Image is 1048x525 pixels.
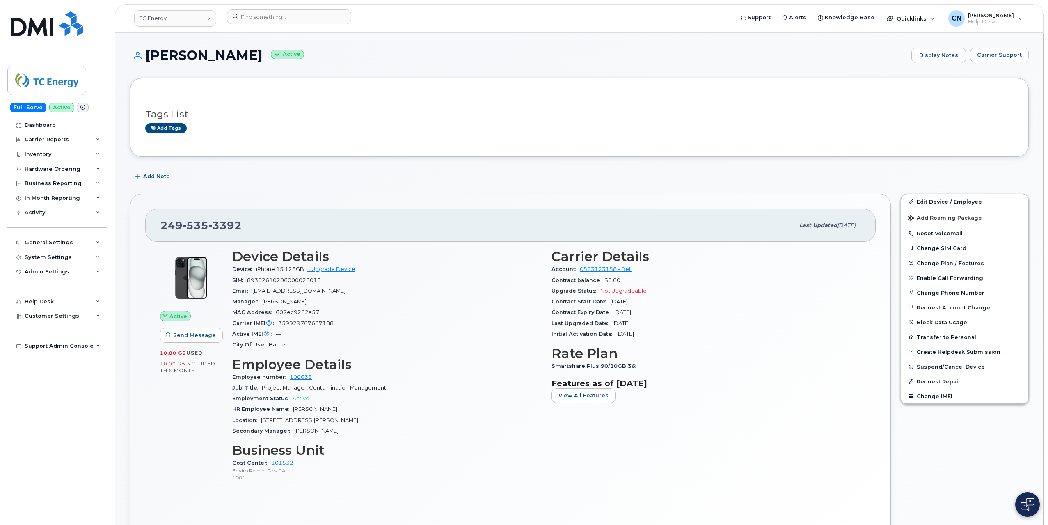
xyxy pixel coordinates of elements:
[799,222,837,228] span: Last updated
[551,298,610,305] span: Contract Start Date
[232,266,256,272] span: Device
[160,328,223,343] button: Send Message
[901,256,1028,271] button: Change Plan / Features
[558,392,609,399] span: View All Features
[271,50,304,59] small: Active
[901,300,1028,315] button: Request Account Change
[232,467,542,474] p: Enviro Remed Ops CA
[917,260,984,266] span: Change Plan / Features
[271,460,293,466] a: 101532
[262,385,386,391] span: Project Manager, Contamination Management
[208,219,242,232] span: 3392
[183,219,208,232] span: 535
[232,309,276,315] span: MAC Address
[232,357,542,372] h3: Employee Details
[232,331,276,337] span: Active IMEI
[901,194,1028,209] a: Edit Device / Employee
[167,253,216,303] img: iPhone_15_Black.png
[901,359,1028,374] button: Suspend/Cancel Device
[269,342,285,348] span: Barrie
[600,288,647,294] span: Not Upgradeable
[551,346,861,361] h3: Rate Plan
[911,48,966,63] a: Display Notes
[610,298,628,305] span: [DATE]
[261,417,358,423] span: [STREET_ADDRESS][PERSON_NAME]
[232,474,542,481] p: 1001
[262,298,307,305] span: [PERSON_NAME]
[551,388,616,403] button: View All Features
[232,385,262,391] span: Job Title
[145,123,187,133] a: Add tags
[604,277,620,283] span: $0.00
[232,288,252,294] span: Email
[551,378,861,388] h3: Features as of [DATE]
[551,320,612,326] span: Last Upgraded Date
[901,271,1028,285] button: Enable Call Forwarding
[1021,498,1034,511] img: Open chat
[901,389,1028,403] button: Change IMEI
[290,374,312,380] a: 100638
[130,48,907,62] h1: [PERSON_NAME]
[901,330,1028,344] button: Transfer to Personal
[837,222,856,228] span: [DATE]
[232,395,293,401] span: Employment Status
[612,320,630,326] span: [DATE]
[247,277,321,283] span: 89302610206000028018
[276,331,281,337] span: —
[173,331,216,339] span: Send Message
[293,395,309,401] span: Active
[580,266,632,272] a: 0503123158 - Bell
[186,350,203,356] span: used
[551,331,616,337] span: Initial Activation Date
[252,288,346,294] span: [EMAIL_ADDRESS][DOMAIN_NAME]
[901,315,1028,330] button: Block Data Usage
[232,428,294,434] span: Secondary Manager
[307,266,355,272] a: + Upgrade Device
[143,172,170,180] span: Add Note
[232,320,278,326] span: Carrier IMEI
[232,460,271,466] span: Cost Center
[551,266,580,272] span: Account
[160,360,215,374] span: included this month
[901,226,1028,241] button: Reset Voicemail
[551,277,604,283] span: Contract balance
[901,374,1028,389] button: Request Repair
[232,417,261,423] span: Location
[977,51,1022,59] span: Carrier Support
[130,169,177,184] button: Add Note
[293,406,337,412] span: [PERSON_NAME]
[232,406,293,412] span: HR Employee Name
[901,241,1028,255] button: Change SIM Card
[169,312,187,320] span: Active
[901,285,1028,300] button: Change Phone Number
[294,428,339,434] span: [PERSON_NAME]
[278,320,334,326] span: 359929767667188
[232,342,269,348] span: City Of Use
[613,309,631,315] span: [DATE]
[551,363,640,369] span: Smartshare Plus 90/10GB 36
[616,331,634,337] span: [DATE]
[232,443,542,458] h3: Business Unit
[160,219,242,232] span: 249
[276,309,319,315] span: 607ec9262a57
[551,249,861,264] h3: Carrier Details
[232,249,542,264] h3: Device Details
[551,309,613,315] span: Contract Expiry Date
[232,374,290,380] span: Employee number
[917,275,983,281] span: Enable Call Forwarding
[256,266,304,272] span: iPhone 15 128GB
[551,288,600,294] span: Upgrade Status
[160,361,185,367] span: 10.00 GB
[970,48,1029,62] button: Carrier Support
[160,350,186,356] span: 10.80 GB
[901,344,1028,359] a: Create Helpdesk Submission
[232,277,247,283] span: SIM
[232,298,262,305] span: Manager
[145,109,1014,119] h3: Tags List
[901,209,1028,226] button: Add Roaming Package
[917,364,985,370] span: Suspend/Cancel Device
[908,215,982,222] span: Add Roaming Package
